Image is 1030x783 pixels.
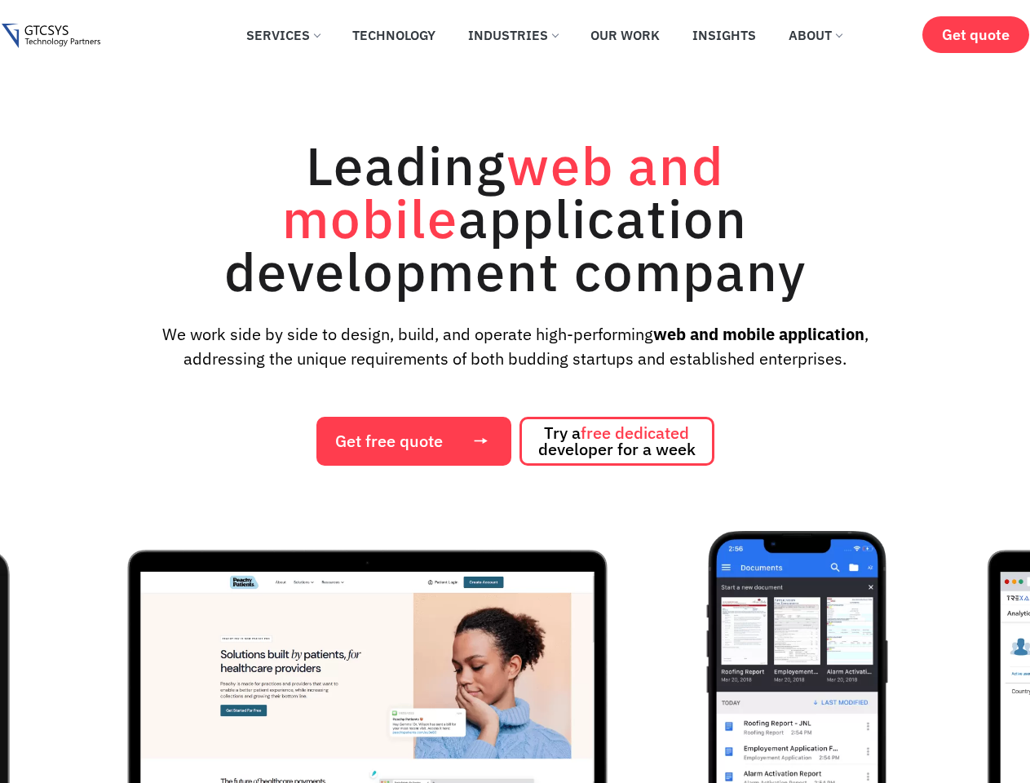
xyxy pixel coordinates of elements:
a: Services [234,17,332,53]
span: free dedicated [581,422,689,444]
a: Get quote [922,16,1029,53]
a: Our Work [578,17,672,53]
a: Try afree dedicated developer for a week [519,417,714,466]
a: About [776,17,854,53]
a: Technology [340,17,448,53]
a: Insights [680,17,768,53]
span: web and mobile [282,130,724,253]
img: Gtcsys logo [2,24,100,49]
h1: Leading application development company [148,139,882,298]
span: Get quote [942,26,1010,43]
span: Get free quote [335,433,443,449]
p: We work side by side to design, build, and operate high-performing , addressing the unique requir... [136,322,895,371]
strong: web and mobile application [653,323,864,345]
a: Industries [456,17,570,53]
span: Try a developer for a week [538,425,696,458]
a: Get free quote [316,417,511,466]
